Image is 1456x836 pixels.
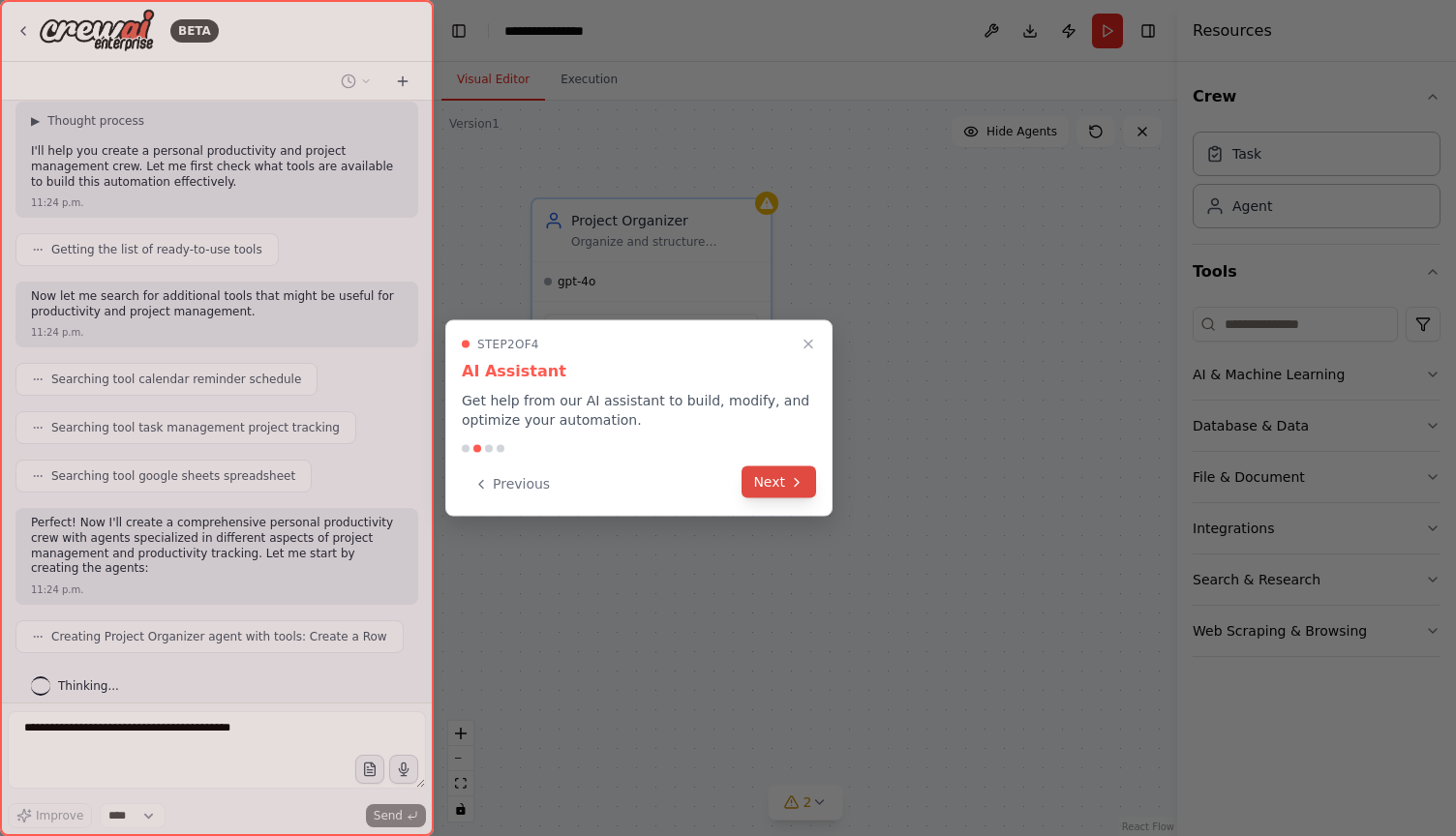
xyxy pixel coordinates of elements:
p: Get help from our AI assistant to build, modify, and optimize your automation. [462,391,816,430]
span: Step 2 of 4 [477,337,539,352]
button: Next [742,466,816,498]
button: Close walkthrough [797,333,820,356]
h3: AI Assistant [462,360,816,383]
button: Previous [462,468,561,500]
button: Hide left sidebar [445,17,472,45]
